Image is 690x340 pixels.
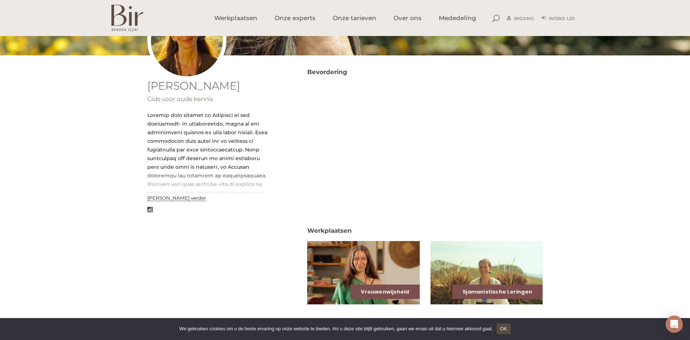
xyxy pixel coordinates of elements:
a: Vrouwenwijsheid [361,288,409,295]
font: Ingang [514,15,534,21]
a: Dadirri – Diep luisteren [431,317,507,325]
font: Onze tarieven [333,14,376,22]
font: Werkplaatsen [214,14,257,22]
button: [PERSON_NAME] verder [147,195,206,201]
font: Mededeling [439,14,476,22]
a: OK [497,323,511,334]
font: Werkplaatsen [307,227,352,234]
a: Van de baarmoeder naar het hart [307,317,419,325]
a: Ingang [507,14,534,23]
font: Onze experts [275,14,316,22]
font: [PERSON_NAME] verder [147,195,206,201]
font: OK [500,326,507,331]
font: Bevordering [307,68,347,76]
div: Open Intercom Messenger [666,316,683,333]
a: Word lid [541,14,575,23]
font: Gids voor oude kennis [147,95,213,103]
font: We gebruiken cookies om u de beste ervaring op onze website te bieden. Als u deze site blijft geb... [179,326,493,331]
a: Sjamanistische leringen [463,288,532,295]
img: o%CC%88zlemprofilfoto2-300x300.jpg [147,1,226,80]
font: Word lid [548,15,575,21]
font: [PERSON_NAME] [147,79,240,92]
font: Over ons [394,14,422,22]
